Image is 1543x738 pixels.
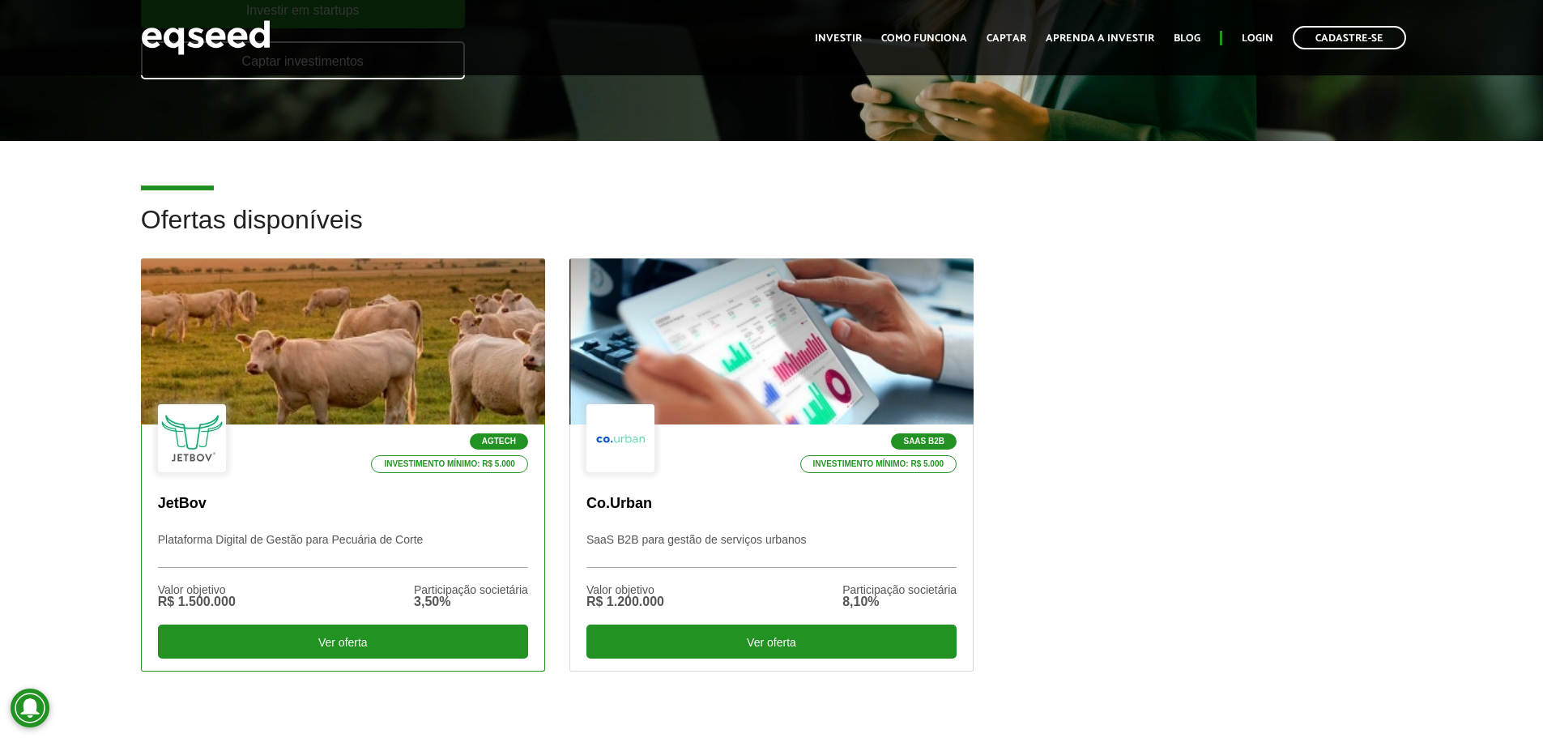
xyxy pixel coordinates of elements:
img: EqSeed [141,16,271,59]
p: SaaS B2B [891,433,957,450]
a: SaaS B2B Investimento mínimo: R$ 5.000 Co.Urban SaaS B2B para gestão de serviços urbanos Valor ob... [569,258,974,672]
div: Participação societária [414,584,528,595]
a: Cadastre-se [1293,26,1406,49]
a: Aprenda a investir [1046,33,1154,44]
p: Agtech [470,433,528,450]
a: Login [1242,33,1273,44]
a: Blog [1174,33,1200,44]
p: Plataforma Digital de Gestão para Pecuária de Corte [158,533,528,568]
div: 8,10% [842,595,957,608]
div: R$ 1.200.000 [586,595,664,608]
div: 3,50% [414,595,528,608]
div: Ver oferta [586,625,957,659]
p: SaaS B2B para gestão de serviços urbanos [586,533,957,568]
div: Participação societária [842,584,957,595]
a: Investir [815,33,862,44]
p: Investimento mínimo: R$ 5.000 [371,455,528,473]
div: R$ 1.500.000 [158,595,236,608]
a: Agtech Investimento mínimo: R$ 5.000 JetBov Plataforma Digital de Gestão para Pecuária de Corte V... [141,258,545,672]
a: Captar [987,33,1026,44]
a: Como funciona [881,33,967,44]
h2: Ofertas disponíveis [141,206,1403,258]
div: Valor objetivo [158,584,236,595]
p: Investimento mínimo: R$ 5.000 [800,455,957,473]
div: Valor objetivo [586,584,664,595]
p: JetBov [158,495,528,513]
p: Co.Urban [586,495,957,513]
div: Ver oferta [158,625,528,659]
